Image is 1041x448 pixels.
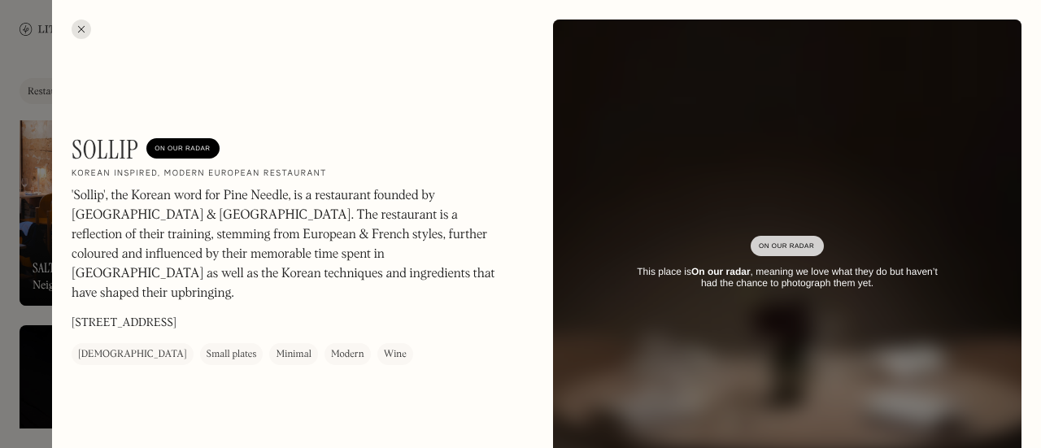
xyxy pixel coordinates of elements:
div: Minimal [276,347,311,363]
div: Small plates [207,347,257,363]
h1: Sollip [72,134,138,165]
div: Modern [331,347,364,363]
h2: Korean inspired, modern European restaurant [72,169,327,181]
strong: On our radar [691,266,751,277]
div: Wine [384,347,407,363]
div: On Our Radar [759,238,816,254]
div: On Our Radar [155,141,211,158]
div: This place is , meaning we love what they do but haven’t had the chance to photograph them yet. [628,266,947,289]
p: 'Sollip', the Korean word for Pine Needle, is a restaurant founded by [GEOGRAPHIC_DATA] & [GEOGRA... [72,187,511,304]
p: [STREET_ADDRESS] [72,315,176,333]
div: [DEMOGRAPHIC_DATA] [78,347,187,363]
